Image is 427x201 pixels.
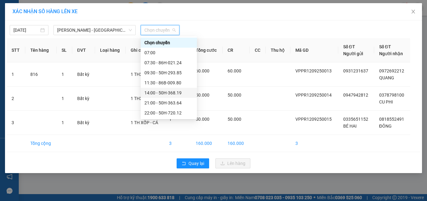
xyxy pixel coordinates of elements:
span: Người gửi [343,51,363,56]
td: Bất kỳ [72,111,95,135]
span: BÉ HAI [343,124,357,129]
div: 07:30 - 86H-021.24 [144,59,193,66]
b: GỬI : VP [PERSON_NAME] [3,39,104,50]
li: 02523854854 [3,22,119,29]
td: Bất kỳ [72,62,95,87]
span: CU PHI [379,99,393,104]
span: Số ĐT [343,44,355,49]
th: CR [223,38,249,62]
td: 160.000 [191,135,223,152]
span: VPPR1209250013 [295,68,332,73]
span: QUANG [379,75,394,80]
span: 50.000 [196,93,209,98]
span: 60.000 [228,68,241,73]
span: 1 TH XỐP - CÁ [131,120,158,125]
td: 1 [7,62,25,87]
span: close [411,9,416,14]
td: Bất kỳ [72,87,95,111]
img: logo.jpg [3,3,34,34]
span: 1 [62,96,64,101]
span: 60.000 [196,68,209,73]
span: Quay lại [188,160,204,167]
td: 2 [7,87,25,111]
button: rollbackQuay lại [177,158,209,168]
span: 0972692212 [379,68,404,73]
span: 1 [62,72,64,77]
div: 22:00 - 50H-720.12 [144,109,193,116]
span: phone [36,23,41,28]
div: 07:00 [144,49,193,56]
span: 0818552491 [379,117,404,122]
span: ĐÔNG [379,124,392,129]
td: Tổng cộng [25,135,57,152]
input: 12/09/2025 [13,27,39,34]
td: 3 [164,135,191,152]
span: 50.000 [196,117,209,122]
button: Close [404,3,422,21]
span: rollback [182,161,186,166]
span: down [128,28,132,32]
th: Ghi chú [126,38,164,62]
span: 0947942812 [343,93,368,98]
span: 1 [169,117,172,122]
span: 0335651152 [343,117,368,122]
th: Loại hàng [95,38,126,62]
div: 21:00 - 50H-363.64 [144,99,193,106]
span: VPPR1209250015 [295,117,332,122]
th: ĐVT [72,38,95,62]
span: 1 [62,120,64,125]
th: Thu hộ [266,38,290,62]
span: 0931231637 [343,68,368,73]
th: STT [7,38,25,62]
span: 0378798100 [379,93,404,98]
div: 14:00 - 50H-368.19 [144,89,193,96]
th: Tên hàng [25,38,57,62]
th: SL [57,38,72,62]
span: VPPR1209250014 [295,93,332,98]
button: uploadLên hàng [215,158,250,168]
span: 50.000 [228,93,241,98]
span: Phan Rí - Sài Gòn [57,25,132,35]
td: 3 [290,135,338,152]
div: Chọn chuyến [144,39,193,46]
td: 816 [25,62,57,87]
td: 3 [7,111,25,135]
span: Chọn chuyến [144,25,176,35]
span: 50.000 [228,117,241,122]
span: XÁC NHẬN SỐ HÀNG LÊN XE [13,8,78,14]
b: [PERSON_NAME] [36,4,88,12]
span: 1 THX - CÁ [131,96,151,101]
div: Chọn chuyến [141,38,197,48]
span: Người nhận [379,51,403,56]
div: 09:30 - 50H-293.85 [144,69,193,76]
td: 160.000 [223,135,249,152]
th: Mã GD [290,38,338,62]
span: Số ĐT [379,44,391,49]
li: 01 [PERSON_NAME] [3,14,119,22]
span: 1 THX - CÁ [131,72,151,77]
div: 11:30 - 86B-009.80 [144,79,193,86]
th: CC [250,38,266,62]
th: Tổng cước [191,38,223,62]
span: environment [36,15,41,20]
